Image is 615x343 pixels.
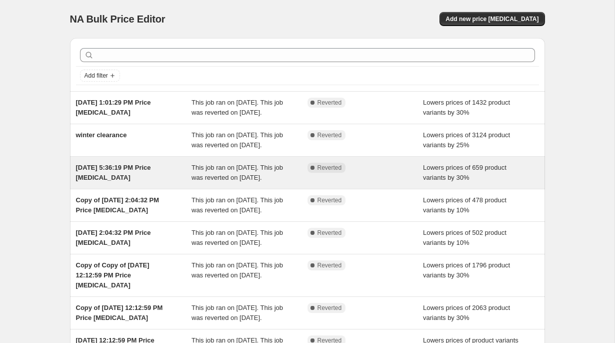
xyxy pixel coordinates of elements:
span: Lowers prices of 478 product variants by 10% [423,196,506,214]
span: Lowers prices of 1796 product variants by 30% [423,261,510,279]
span: Lowers prices of 3124 product variants by 25% [423,131,510,149]
span: Reverted [317,131,342,139]
span: This job ran on [DATE]. This job was reverted on [DATE]. [191,99,283,116]
span: Add new price [MEDICAL_DATA] [445,15,538,23]
span: Lowers prices of 2063 product variants by 30% [423,304,510,321]
span: Reverted [317,229,342,237]
span: Reverted [317,304,342,312]
span: Reverted [317,164,342,172]
span: NA Bulk Price Editor [70,14,165,25]
span: Copy of [DATE] 2:04:32 PM Price [MEDICAL_DATA] [76,196,159,214]
span: Copy of Copy of [DATE] 12:12:59 PM Price [MEDICAL_DATA] [76,261,149,289]
span: Copy of [DATE] 12:12:59 PM Price [MEDICAL_DATA] [76,304,163,321]
span: This job ran on [DATE]. This job was reverted on [DATE]. [191,131,283,149]
span: Reverted [317,261,342,269]
span: [DATE] 2:04:32 PM Price [MEDICAL_DATA] [76,229,151,246]
button: Add new price [MEDICAL_DATA] [439,12,544,26]
span: Add filter [84,72,108,80]
span: Lowers prices of 659 product variants by 30% [423,164,506,181]
span: This job ran on [DATE]. This job was reverted on [DATE]. [191,304,283,321]
span: Lowers prices of 502 product variants by 10% [423,229,506,246]
span: [DATE] 1:01:29 PM Price [MEDICAL_DATA] [76,99,151,116]
span: Reverted [317,99,342,107]
span: winter clearance [76,131,127,139]
span: This job ran on [DATE]. This job was reverted on [DATE]. [191,164,283,181]
span: Lowers prices of 1432 product variants by 30% [423,99,510,116]
span: Reverted [317,196,342,204]
span: [DATE] 5:36:19 PM Price [MEDICAL_DATA] [76,164,151,181]
span: This job ran on [DATE]. This job was reverted on [DATE]. [191,196,283,214]
span: This job ran on [DATE]. This job was reverted on [DATE]. [191,261,283,279]
span: This job ran on [DATE]. This job was reverted on [DATE]. [191,229,283,246]
button: Add filter [80,70,120,82]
